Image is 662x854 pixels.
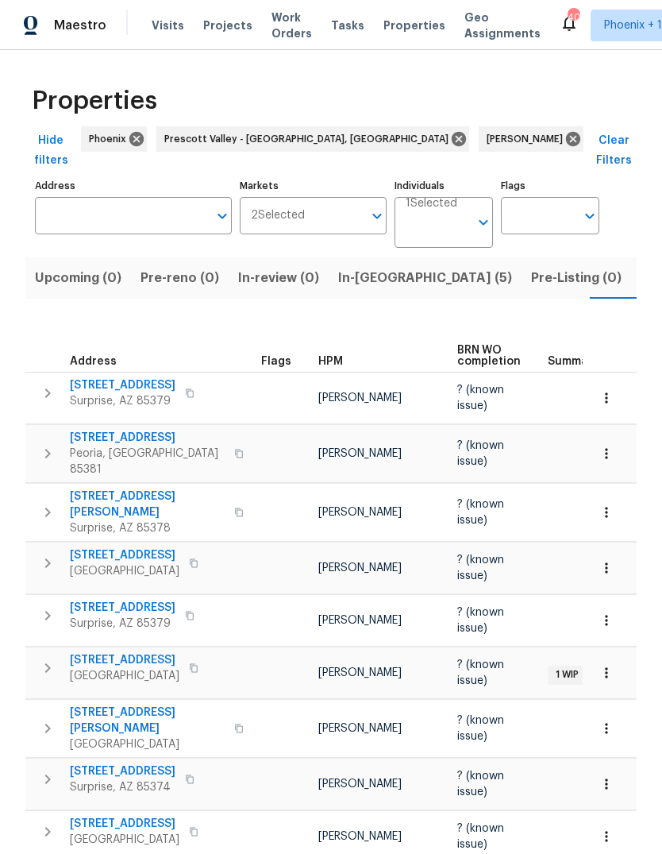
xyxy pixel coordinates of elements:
span: Surprise, AZ 85374 [70,779,175,795]
span: [PERSON_NAME] [318,562,402,574]
span: Tasks [331,20,364,31]
span: [PERSON_NAME] [318,723,402,734]
span: [GEOGRAPHIC_DATA] [70,563,179,579]
span: Surprise, AZ 85378 [70,520,225,536]
span: Flags [261,356,291,367]
span: Maestro [54,17,106,33]
span: Hide filters [32,131,70,170]
span: [GEOGRAPHIC_DATA] [70,736,225,752]
span: Visits [152,17,184,33]
span: Address [70,356,117,367]
span: [PERSON_NAME] [318,779,402,790]
span: In-review (0) [238,267,319,289]
span: Properties [32,93,157,109]
label: Address [35,181,232,191]
span: ? (known issue) [457,499,504,526]
span: [PERSON_NAME] [318,507,402,518]
span: Upcoming (0) [35,267,121,289]
label: Individuals [395,181,493,191]
span: ? (known issue) [457,555,504,582]
button: Hide filters [25,126,76,175]
label: Markets [240,181,387,191]
span: [PERSON_NAME] [318,448,402,459]
div: 40 [568,10,579,25]
span: 2 Selected [251,209,305,222]
span: ? (known issue) [457,607,504,634]
span: In-[GEOGRAPHIC_DATA] (5) [338,267,512,289]
span: ? (known issue) [457,440,504,467]
button: Clear Filters [588,126,639,175]
span: [GEOGRAPHIC_DATA] [70,832,179,848]
span: Clear Filters [595,131,633,170]
div: Phoenix [81,126,147,152]
div: [PERSON_NAME] [479,126,583,152]
span: [STREET_ADDRESS][PERSON_NAME] [70,705,225,736]
span: ? (known issue) [457,659,504,686]
span: Surprise, AZ 85379 [70,616,175,632]
span: [PERSON_NAME] [318,667,402,678]
span: [STREET_ADDRESS] [70,600,175,616]
span: ? (known issue) [457,715,504,742]
span: Surprise, AZ 85379 [70,393,175,409]
span: [GEOGRAPHIC_DATA] [70,668,179,684]
span: Prescott Valley - [GEOGRAPHIC_DATA], [GEOGRAPHIC_DATA] [164,131,455,147]
button: Open [579,205,601,227]
div: Prescott Valley - [GEOGRAPHIC_DATA], [GEOGRAPHIC_DATA] [156,126,469,152]
span: [STREET_ADDRESS] [70,547,179,563]
span: 1 Selected [406,197,457,211]
span: Peoria, [GEOGRAPHIC_DATA] 85381 [70,446,225,477]
span: Geo Assignments [464,10,541,41]
button: Open [211,205,233,227]
span: [STREET_ADDRESS] [70,377,175,393]
span: Phoenix + 1 [604,17,662,33]
span: [STREET_ADDRESS] [70,816,179,832]
span: Pre-Listing (0) [531,267,622,289]
span: Pre-reno (0) [140,267,219,289]
span: 1 WIP [549,668,585,682]
span: ? (known issue) [457,771,504,798]
button: Open [366,205,388,227]
span: [PERSON_NAME] [318,831,402,842]
span: HPM [318,356,343,367]
label: Flags [501,181,599,191]
button: Open [472,211,495,234]
span: ? (known issue) [457,384,504,412]
span: [PERSON_NAME] [318,392,402,404]
span: Properties [383,17,445,33]
span: ? (known issue) [457,823,504,850]
span: [STREET_ADDRESS] [70,430,225,446]
span: Summary [548,356,599,367]
span: [STREET_ADDRESS][PERSON_NAME] [70,489,225,520]
span: BRN WO completion [457,345,521,367]
span: Phoenix [89,131,133,147]
span: [STREET_ADDRESS] [70,652,179,668]
span: Projects [203,17,252,33]
span: Work Orders [271,10,312,41]
span: [STREET_ADDRESS] [70,763,175,779]
span: [PERSON_NAME] [318,615,402,626]
span: [PERSON_NAME] [487,131,569,147]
